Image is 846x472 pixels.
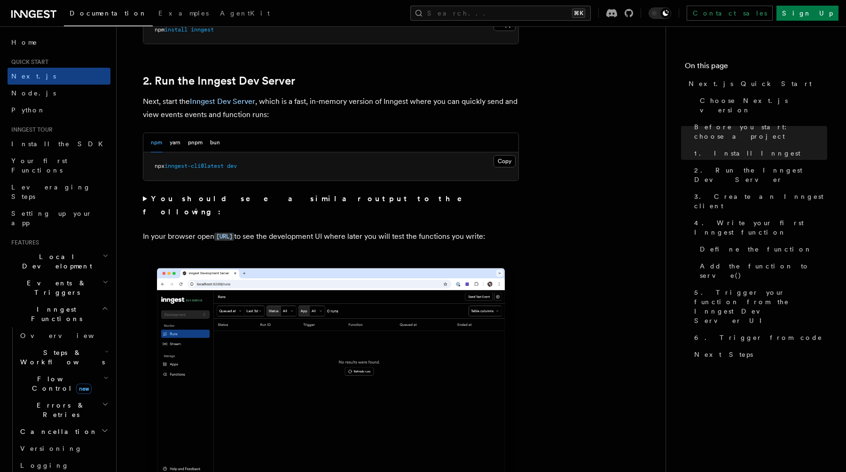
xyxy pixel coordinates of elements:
span: Quick start [8,58,48,66]
p: Next, start the , which is a fast, in-memory version of Inngest where you can quickly send and vi... [143,95,519,121]
button: Copy [493,155,516,167]
span: Leveraging Steps [11,183,91,200]
a: Node.js [8,85,110,102]
span: 5. Trigger your function from the Inngest Dev Server UI [694,288,827,325]
span: 6. Trigger from code [694,333,822,342]
span: Home [11,38,38,47]
a: Before you start: choose a project [690,118,827,145]
span: Inngest Functions [8,305,102,323]
a: AgentKit [214,3,275,25]
span: Next Steps [694,350,753,359]
span: 4. Write your first Inngest function [694,218,827,237]
a: Define the function [696,241,827,258]
span: Node.js [11,89,56,97]
code: [URL] [214,233,234,241]
span: Flow Control [16,374,103,393]
span: inngest-cli@latest [164,163,224,169]
a: 1. Install Inngest [690,145,827,162]
a: 5. Trigger your function from the Inngest Dev Server UI [690,284,827,329]
a: Documentation [64,3,153,26]
button: Flow Controlnew [16,370,110,397]
a: 2. Run the Inngest Dev Server [143,74,295,87]
a: Python [8,102,110,118]
a: Home [8,34,110,51]
span: npx [155,163,164,169]
span: Features [8,239,39,246]
a: Versioning [16,440,110,457]
span: Examples [158,9,209,17]
span: Versioning [20,445,82,452]
a: Install the SDK [8,135,110,152]
a: [URL] [214,232,234,241]
kbd: ⌘K [572,8,585,18]
span: Next.js [11,72,56,80]
a: Examples [153,3,214,25]
a: Add the function to serve() [696,258,827,284]
span: Steps & Workflows [16,348,105,367]
span: Cancellation [16,427,98,436]
span: Local Development [8,252,102,271]
span: 3. Create an Inngest client [694,192,827,211]
span: new [76,384,92,394]
a: Sign Up [776,6,838,21]
summary: You should see a similar output to the following: [143,192,519,219]
span: Choose Next.js version [700,96,827,115]
button: bun [210,133,220,152]
button: Cancellation [16,423,110,440]
span: Before you start: choose a project [694,122,827,141]
span: Python [11,106,46,114]
span: Errors & Retries [16,401,102,419]
span: Your first Functions [11,157,67,174]
a: Leveraging Steps [8,179,110,205]
button: npm [151,133,162,152]
a: 3. Create an Inngest client [690,188,827,214]
span: Next.js Quick Start [689,79,812,88]
strong: You should see a similar output to the following: [143,194,475,216]
span: dev [227,163,237,169]
span: install [164,26,188,33]
span: Setting up your app [11,210,92,227]
span: AgentKit [220,9,270,17]
span: Documentation [70,9,147,17]
button: Errors & Retries [16,397,110,423]
span: Overview [20,332,117,339]
span: 1. Install Inngest [694,149,800,158]
button: Local Development [8,248,110,275]
span: Install the SDK [11,140,109,148]
p: In your browser open to see the development UI where later you will test the functions you write: [143,230,519,244]
a: Overview [16,327,110,344]
a: 4. Write your first Inngest function [690,214,827,241]
button: Steps & Workflows [16,344,110,370]
span: Inngest tour [8,126,53,134]
button: Inngest Functions [8,301,110,327]
a: Contact sales [687,6,773,21]
a: Your first Functions [8,152,110,179]
a: Inngest Dev Server [190,97,255,106]
button: pnpm [188,133,203,152]
button: yarn [170,133,180,152]
a: Choose Next.js version [696,92,827,118]
button: Toggle dark mode [649,8,671,19]
a: Next Steps [690,346,827,363]
span: Define the function [700,244,812,254]
a: Setting up your app [8,205,110,231]
span: Add the function to serve() [700,261,827,280]
a: 6. Trigger from code [690,329,827,346]
span: inngest [191,26,214,33]
button: Events & Triggers [8,275,110,301]
span: Logging [20,462,69,469]
h4: On this page [685,60,827,75]
span: Events & Triggers [8,278,102,297]
a: 2. Run the Inngest Dev Server [690,162,827,188]
button: Search...⌘K [410,6,591,21]
a: Next.js Quick Start [685,75,827,92]
span: 2. Run the Inngest Dev Server [694,165,827,184]
span: npm [155,26,164,33]
a: Next.js [8,68,110,85]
